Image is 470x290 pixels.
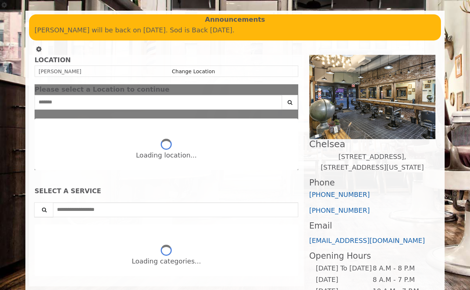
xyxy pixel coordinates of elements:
[132,256,201,267] div: Loading categories...
[309,152,435,173] p: [STREET_ADDRESS],[STREET_ADDRESS][US_STATE]
[309,251,435,261] h3: Opening Hours
[205,14,265,25] b: Announcements
[316,274,372,286] td: [DATE]
[286,100,294,105] i: Search button
[39,68,81,74] span: [PERSON_NAME]
[136,150,197,161] div: Loading location...
[372,263,429,274] td: 8 A.M - 8 P.M
[287,87,298,92] button: close dialog
[309,221,435,230] h3: Email
[35,95,298,113] div: Center Select
[309,191,370,198] a: [PHONE_NUMBER]
[35,95,282,110] input: Search Center
[309,206,370,214] a: [PHONE_NUMBER]
[35,56,71,64] b: LOCATION
[35,85,170,93] span: Please select a Location to continue
[372,274,429,286] td: 8 A.M - 7 P.M
[34,202,53,217] button: Service Search
[35,25,435,36] p: [PERSON_NAME] will be back on [DATE]. Sod is Back [DATE].
[309,178,435,187] h3: Phone
[172,68,215,74] a: Change Location
[309,237,425,244] a: [EMAIL_ADDRESS][DOMAIN_NAME]
[309,139,435,149] h2: Chelsea
[316,263,372,274] td: [DATE] To [DATE]
[35,188,298,195] div: SELECT A SERVICE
